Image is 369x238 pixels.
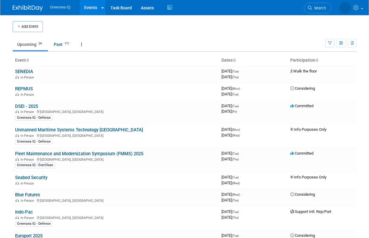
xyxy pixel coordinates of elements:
a: Blue Futures [15,192,40,198]
span: Search [312,6,326,10]
img: In-Person Event [15,182,19,185]
span: [DATE] [221,69,240,73]
span: [DATE] [221,157,239,161]
span: (Tue) [232,93,239,96]
span: - [241,127,242,132]
div: [GEOGRAPHIC_DATA], [GEOGRAPHIC_DATA] [15,157,217,162]
span: In-Person [21,182,36,185]
img: In-Person Event [15,93,19,96]
span: Considering [290,192,315,197]
th: Event [13,55,219,66]
th: Dates [219,55,288,66]
span: - [241,192,242,197]
div: [GEOGRAPHIC_DATA], [GEOGRAPHIC_DATA] [15,215,217,220]
th: Participation [288,55,357,66]
span: Info Purposes Only [290,175,326,179]
span: [DATE] [221,104,240,108]
span: Greensea IQ [50,5,71,9]
span: (Mon) [232,87,240,90]
a: Search [304,3,332,13]
span: Walk the floor [290,69,317,73]
span: In-Person [21,158,36,162]
span: [DATE] [221,175,240,179]
div: Greensea IQ - Defense [15,221,52,227]
span: (Tue) [232,152,239,155]
a: REPMUS [15,86,33,92]
span: [DATE] [221,198,239,202]
span: [DATE] [221,233,240,238]
a: Unmanned Maritime Systems Technology [GEOGRAPHIC_DATA] [15,127,143,133]
span: (Thu) [232,76,239,79]
span: [DATE] [221,209,240,214]
span: In-Person [21,110,36,114]
a: DSEI - 2025 [15,104,38,109]
a: Sort by Participation Type [315,58,318,63]
div: Greensea IQ - Defense [15,115,52,121]
span: (Tue) [232,234,239,237]
img: In-Person Event [15,216,19,219]
span: - [241,86,242,91]
span: [DATE] [221,215,239,220]
span: In-Person [21,216,36,220]
button: Add Event [13,21,43,32]
a: Upcoming24 [13,39,48,50]
span: (Mon) [232,128,240,131]
span: Support Intl. Rep/Part [290,209,331,214]
a: Seabed Security [15,175,47,180]
a: Sort by Event Name [26,58,29,63]
a: Sort by Start Date [233,58,236,63]
div: Greensea IQ - Defense [15,139,52,144]
img: In-Person Event [15,199,19,202]
a: SENEDIA [15,69,33,74]
span: (Tue) [232,210,239,214]
img: In-Person Event [15,110,19,113]
span: (Thu) [232,216,239,219]
span: [DATE] [221,109,237,114]
a: Indo-Pac [15,209,33,215]
a: Past111 [49,39,75,50]
span: (Thu) [232,158,239,161]
span: (Tue) [232,105,239,108]
span: Considering [290,233,315,238]
span: [DATE] [221,75,239,79]
img: In-Person Event [15,158,19,161]
span: (Thu) [232,199,239,202]
span: In-Person [21,76,36,79]
span: Committed [290,104,313,108]
span: Committed [290,151,313,156]
span: In-Person [21,93,36,97]
span: Considering [290,86,315,91]
img: In-Person Event [15,76,19,79]
img: Dawn D'Angelillo [339,2,351,14]
span: (Tue) [232,70,239,73]
span: In-Person [21,199,36,203]
span: 24 [37,41,43,46]
img: ExhibitDay [13,5,43,11]
img: In-Person Event [15,134,19,137]
div: [GEOGRAPHIC_DATA], [GEOGRAPHIC_DATA] [15,109,217,114]
span: (Tue) [232,176,239,179]
span: [DATE] [221,181,240,185]
div: [GEOGRAPHIC_DATA], [GEOGRAPHIC_DATA] [15,133,217,138]
span: [DATE] [221,92,239,96]
span: (Wed) [232,182,240,185]
a: Fleet Maintenance and Modernization Symposium (FMMS) 2025 [15,151,143,156]
span: [DATE] [221,133,240,137]
span: (Fri) [232,110,237,113]
div: Greensea IQ - EverClean [15,162,55,168]
span: (Wed) [232,134,240,137]
span: Info Purposes Only [290,127,326,132]
span: [DATE] [221,127,242,132]
span: [DATE] [221,151,240,156]
span: In-Person [21,134,36,138]
div: [GEOGRAPHIC_DATA], [GEOGRAPHIC_DATA] [15,198,217,203]
span: (Wed) [232,193,240,196]
span: 111 [63,41,71,46]
span: [DATE] [221,86,242,91]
